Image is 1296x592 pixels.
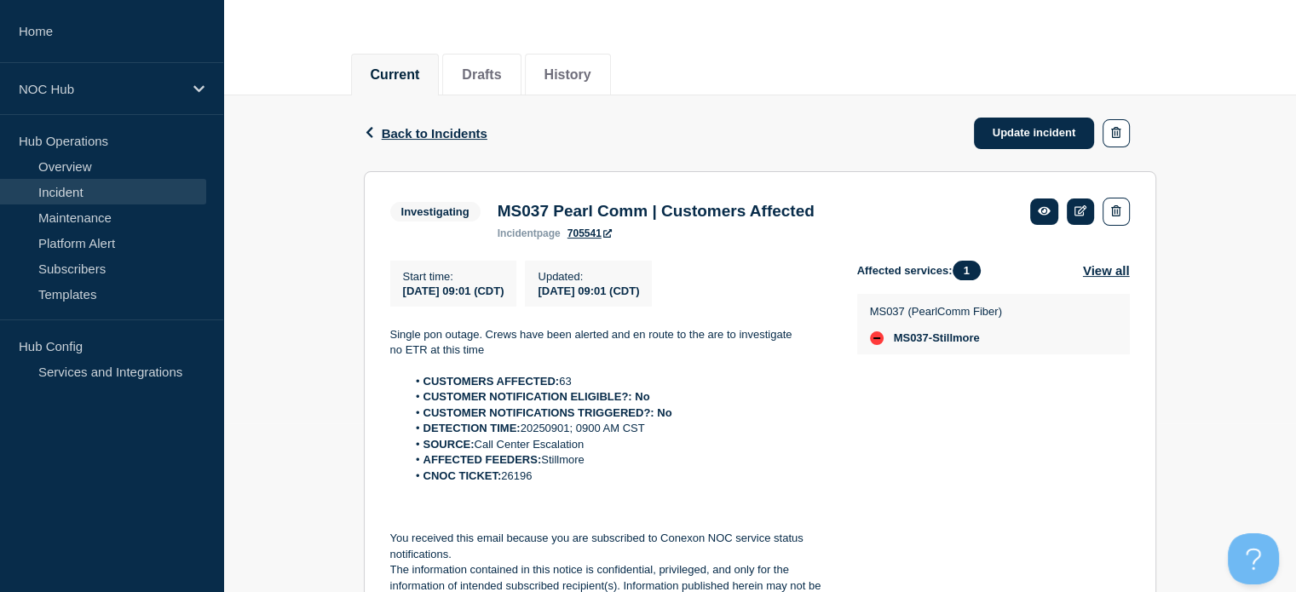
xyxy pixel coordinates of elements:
[894,331,980,345] span: MS037-Stillmore
[870,305,1002,318] p: MS037 (PearlComm Fiber)
[382,126,487,141] span: Back to Incidents
[870,331,884,345] div: down
[406,374,830,389] li: 63
[406,452,830,468] li: Stillmore
[857,261,989,280] span: Affected services:
[390,342,830,358] p: no ETR at this time
[406,421,830,436] li: 20250901; 0900 AM CST
[498,227,537,239] span: incident
[423,390,650,403] strong: CUSTOMER NOTIFICATION ELIGIBLE?: No
[974,118,1095,149] a: Update incident
[567,227,612,239] a: 705541
[538,283,639,297] div: [DATE] 09:01 (CDT)
[406,437,830,452] li: Call Center Escalation
[462,67,501,83] button: Drafts
[423,438,475,451] strong: SOURCE:
[498,227,561,239] p: page
[1083,261,1130,280] button: View all
[403,270,504,283] p: Start time :
[403,285,504,297] span: [DATE] 09:01 (CDT)
[498,202,815,221] h3: MS037 Pearl Comm | Customers Affected
[1228,533,1279,584] iframe: Help Scout Beacon - Open
[538,270,639,283] p: Updated :
[390,531,830,562] p: You received this email because you are subscribed to Conexon NOC service status notifications.
[953,261,981,280] span: 1
[423,375,560,388] strong: CUSTOMERS AFFECTED:
[390,202,481,221] span: Investigating
[19,82,182,96] p: NOC Hub
[423,453,542,466] strong: AFFECTED FEEDERS:
[423,406,672,419] strong: CUSTOMER NOTIFICATIONS TRIGGERED?: No
[371,67,420,83] button: Current
[544,67,591,83] button: History
[423,422,521,434] strong: DETECTION TIME:
[390,327,830,342] p: Single pon outage. Crews have been alerted and en route to the are to investigate
[423,469,502,482] strong: CNOC TICKET:
[364,126,487,141] button: Back to Incidents
[406,468,830,484] li: 26196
